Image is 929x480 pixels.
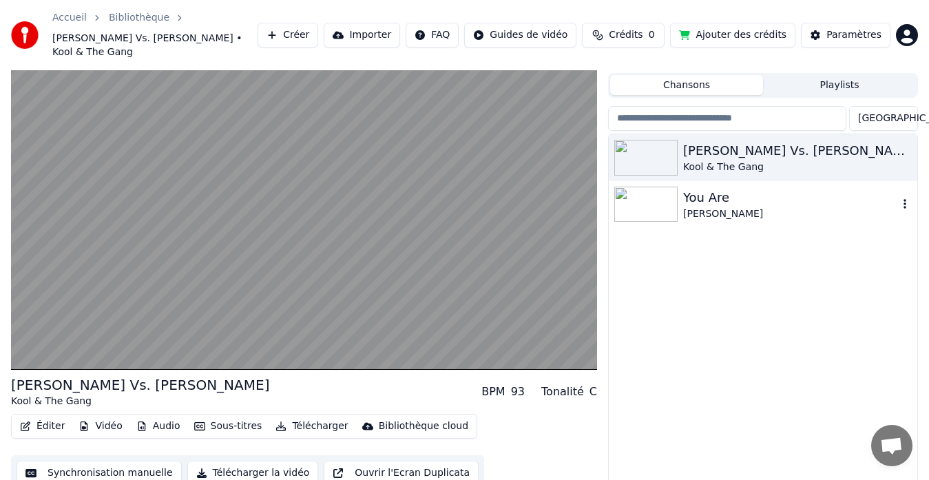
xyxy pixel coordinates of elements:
[379,419,468,433] div: Bibliothèque cloud
[683,207,898,221] div: [PERSON_NAME]
[73,417,127,436] button: Vidéo
[826,28,881,42] div: Paramètres
[11,21,39,49] img: youka
[464,23,576,48] button: Guides de vidéo
[683,141,912,160] div: [PERSON_NAME] Vs. [PERSON_NAME]
[801,23,890,48] button: Paramètres
[541,384,584,400] div: Tonalité
[324,23,400,48] button: Importer
[109,11,169,25] a: Bibliothèque
[670,23,795,48] button: Ajouter des crédits
[582,23,665,48] button: Crédits0
[683,188,898,207] div: You Are
[610,75,763,95] button: Chansons
[52,32,258,59] span: [PERSON_NAME] Vs. [PERSON_NAME] • Kool & The Gang
[481,384,505,400] div: BPM
[609,28,643,42] span: Crédits
[511,384,525,400] div: 93
[131,417,186,436] button: Audio
[589,384,597,400] div: C
[270,417,353,436] button: Télécharger
[683,160,912,174] div: Kool & The Gang
[52,11,258,59] nav: breadcrumb
[189,417,268,436] button: Sous-titres
[763,75,916,95] button: Playlists
[649,28,655,42] span: 0
[14,417,70,436] button: Éditer
[871,425,912,466] a: Ouvrir le chat
[406,23,459,48] button: FAQ
[11,375,269,395] div: [PERSON_NAME] Vs. [PERSON_NAME]
[52,11,87,25] a: Accueil
[258,23,318,48] button: Créer
[11,395,269,408] div: Kool & The Gang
